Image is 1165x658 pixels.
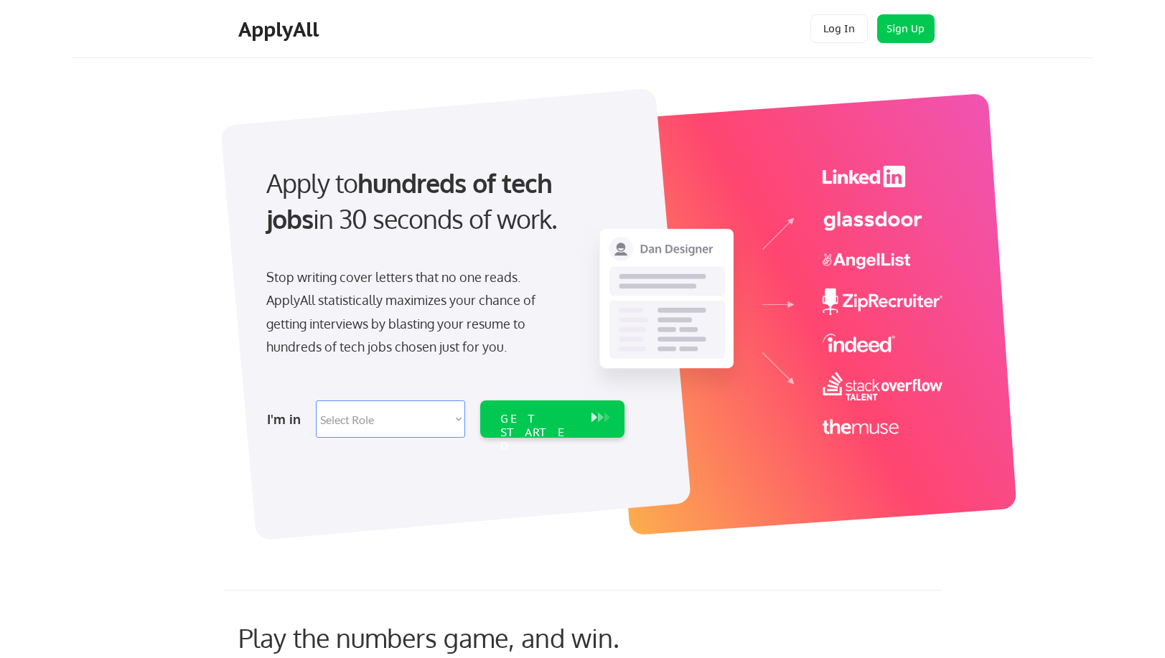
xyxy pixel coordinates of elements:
div: I'm in [267,408,307,431]
strong: hundreds of tech jobs [266,166,558,235]
div: GET STARTED [500,412,577,453]
div: ApplyAll [238,17,323,42]
div: Apply to in 30 seconds of work. [266,165,619,238]
button: Log In [810,14,868,43]
div: Stop writing cover letters that no one reads. ApplyAll statistically maximizes your chance of get... [266,265,561,359]
button: Sign Up [877,14,935,43]
div: Play the numbers game, and win. [238,622,683,653]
